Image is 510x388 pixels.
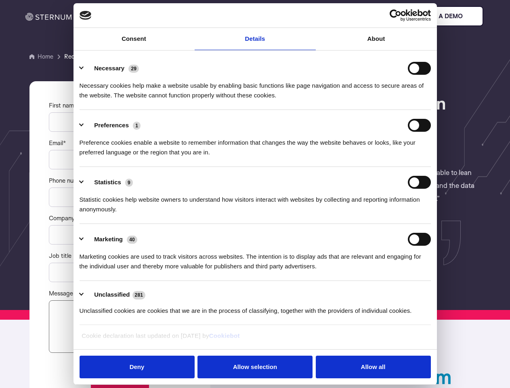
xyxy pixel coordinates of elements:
span: 1 [133,122,141,130]
a: About [316,28,437,50]
span: Request Demo [64,52,104,61]
button: Statistics (9) [80,176,138,189]
span: 29 [128,65,139,73]
a: Details [195,28,316,50]
div: Necessary cookies help make a website usable by enabling basic functions like page navigation and... [80,75,431,100]
a: Cookiebot [209,332,240,339]
div: Statistic cookies help website owners to understand how visitors interact with websites by collec... [80,189,431,214]
div: Marketing cookies are used to track visitors across websites. The intention is to display ads tha... [80,246,431,271]
div: Cookie declaration last updated on [DATE] by [76,331,434,347]
span: 40 [127,236,137,244]
label: Marketing [94,236,123,242]
a: Solutions [144,2,181,31]
span: First name [49,101,77,109]
span: Email [49,139,63,147]
a: Book a demo [408,6,483,26]
div: Unclassified cookies are cookies that we are in the process of classifying, together with the pro... [80,300,431,316]
span: Company name [49,214,90,222]
button: Necessary (29) [80,62,144,75]
button: Deny [80,356,195,379]
a: Company [248,2,287,31]
a: Resources [194,2,235,31]
button: Marketing (40) [80,233,143,246]
button: Unclassified (281) [80,290,151,300]
span: Phone number [49,177,87,184]
label: Statistics [94,179,121,185]
a: Products [94,2,131,31]
span: 281 [132,291,146,299]
label: Preferences [94,122,129,128]
button: Preferences (1) [80,119,146,132]
button: Allow all [316,356,431,379]
img: sternum iot [466,13,472,19]
a: Usercentrics Cookiebot - opens in a new window [360,9,431,21]
a: Consent [73,28,195,50]
label: Necessary [94,65,124,71]
span: Job title [49,252,71,259]
img: logo [80,11,92,20]
span: Message [49,289,73,297]
button: Allow selection [197,356,313,379]
div: Preference cookies enable a website to remember information that changes the way the website beha... [80,132,431,157]
a: Home [38,53,53,60]
span: 9 [125,179,133,187]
